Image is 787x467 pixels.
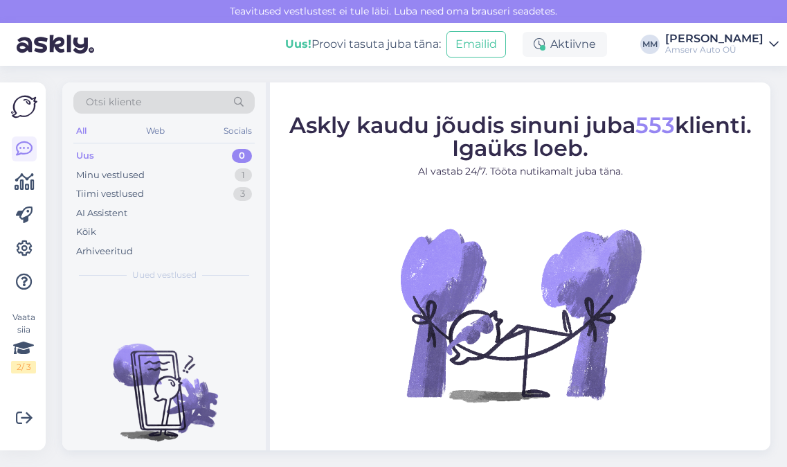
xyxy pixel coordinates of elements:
[73,122,89,140] div: All
[665,33,763,44] div: [PERSON_NAME]
[86,95,141,109] span: Otsi kliente
[289,112,752,161] span: Askly kaudu jõudis sinuni juba klienti. Igaüks loeb.
[665,33,779,55] a: [PERSON_NAME]Amserv Auto OÜ
[11,94,37,120] img: Askly Logo
[76,206,127,220] div: AI Assistent
[76,245,133,258] div: Arhiveeritud
[523,32,607,57] div: Aktiivne
[289,164,752,179] p: AI vastab 24/7. Tööta nutikamalt juba täna.
[640,35,660,54] div: MM
[285,36,441,53] div: Proovi tasuta juba täna:
[235,168,252,182] div: 1
[132,269,197,281] span: Uued vestlused
[143,122,168,140] div: Web
[285,37,311,51] b: Uus!
[76,168,145,182] div: Minu vestlused
[76,225,96,239] div: Kõik
[76,149,94,163] div: Uus
[76,187,144,201] div: Tiimi vestlused
[11,361,36,373] div: 2 / 3
[232,149,252,163] div: 0
[396,190,645,439] img: No Chat active
[221,122,255,140] div: Socials
[635,112,675,139] span: 553
[446,31,506,58] button: Emailid
[11,311,36,373] div: Vaata siia
[665,44,763,55] div: Amserv Auto OÜ
[233,187,252,201] div: 3
[62,319,266,443] img: No chats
